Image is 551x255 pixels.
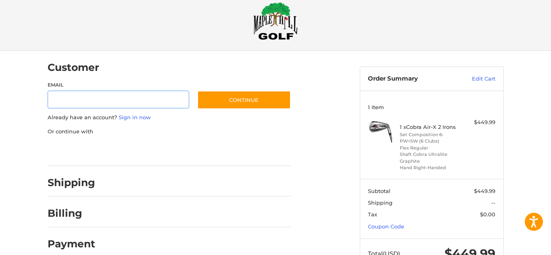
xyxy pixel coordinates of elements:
[480,211,495,218] span: $0.00
[48,238,95,250] h2: Payment
[48,61,99,74] h2: Customer
[400,164,461,171] li: Hand Right-Handed
[182,143,242,158] iframe: PayPal-venmo
[48,114,291,122] p: Already have an account?
[368,104,495,110] h3: 1 Item
[368,223,404,230] a: Coupon Code
[368,188,390,194] span: Subtotal
[455,75,495,83] a: Edit Cart
[474,188,495,194] span: $449.99
[119,114,151,120] a: Sign in now
[368,211,377,218] span: Tax
[491,199,495,206] span: --
[253,2,298,40] img: Maple Hill Golf
[48,207,95,220] h2: Billing
[400,131,461,145] li: Set Composition 6-PW+SW (6 Clubs)
[368,199,392,206] span: Shipping
[113,143,174,158] iframe: PayPal-paylater
[400,124,461,130] h4: 1 x Cobra Air-X 2 Irons
[48,128,291,136] p: Or continue with
[48,176,95,189] h2: Shipping
[484,233,551,255] iframe: Google Customer Reviews
[368,75,455,83] h3: Order Summary
[45,143,105,158] iframe: PayPal-paypal
[400,151,461,164] li: Shaft Cobra Ultralite Graphite
[400,145,461,151] li: Flex Regular
[463,118,495,126] div: $449.99
[197,91,291,109] button: Continue
[48,81,190,89] label: Email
